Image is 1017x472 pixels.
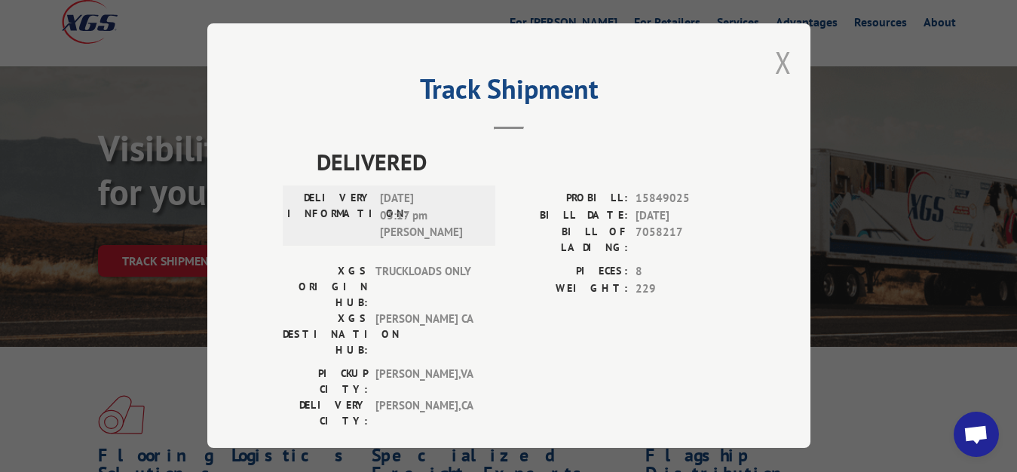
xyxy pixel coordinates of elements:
span: [PERSON_NAME] , CA [375,397,477,429]
span: DELIVERED [317,145,735,179]
span: 229 [636,280,735,298]
h2: Track Shipment [283,78,735,107]
label: BILL DATE: [509,207,628,225]
label: DELIVERY CITY: [283,397,368,429]
span: [DATE] [636,207,735,225]
span: [PERSON_NAME] , VA [375,366,477,397]
label: WEIGHT: [509,280,628,298]
label: DELIVERY INFORMATION: [287,190,372,241]
span: 8 [636,263,735,280]
label: PROBILL: [509,190,628,207]
span: [PERSON_NAME] CA [375,311,477,358]
span: 15849025 [636,190,735,207]
span: TRUCKLOADS ONLY [375,263,477,311]
span: 7058217 [636,224,735,256]
label: PICKUP CITY: [283,366,368,397]
label: PIECES: [509,263,628,280]
label: BILL OF LADING: [509,224,628,256]
label: XGS ORIGIN HUB: [283,263,368,311]
label: XGS DESTINATION HUB: [283,311,368,358]
span: [DATE] 03:17 pm [PERSON_NAME] [380,190,482,241]
div: Open chat [954,412,999,457]
button: Close modal [775,42,792,82]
